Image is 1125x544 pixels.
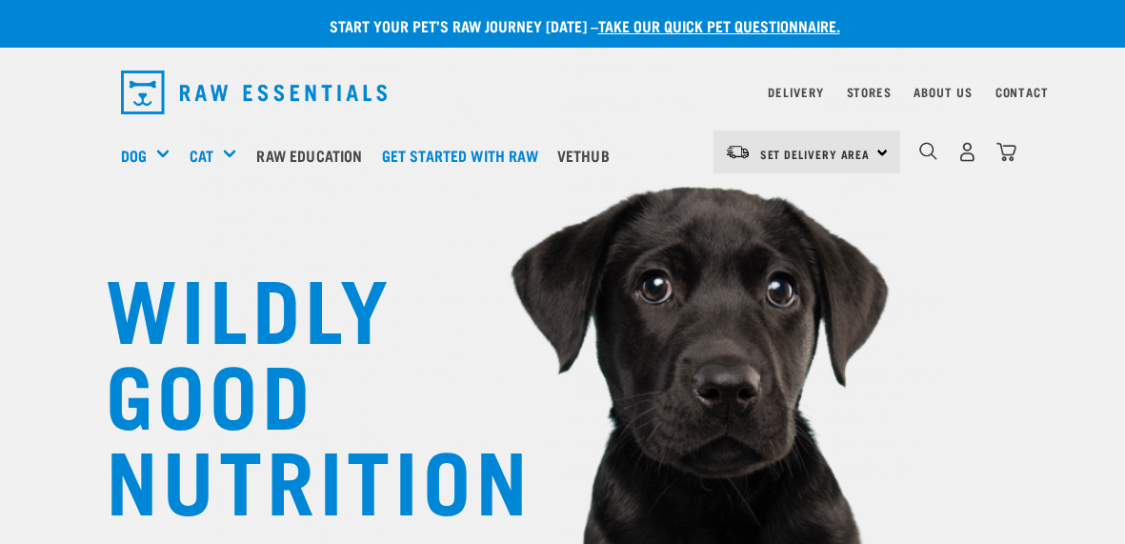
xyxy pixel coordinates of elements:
a: Cat [190,144,213,167]
a: Raw Education [251,117,376,193]
a: take our quick pet questionnaire. [598,21,840,30]
a: About Us [914,89,972,95]
img: user.png [957,142,977,162]
img: Raw Essentials Logo [121,71,388,114]
a: Delivery [768,89,823,95]
a: Stores [847,89,892,95]
a: Dog [121,144,147,167]
span: Set Delivery Area [760,151,871,157]
nav: dropdown navigation [106,63,1020,122]
a: Contact [995,89,1049,95]
img: home-icon-1@2x.png [919,142,937,160]
a: Get started with Raw [377,117,552,193]
img: home-icon@2x.png [996,142,1016,162]
img: van-moving.png [725,144,751,161]
h1: WILDLY GOOD NUTRITION [106,262,487,519]
a: Vethub [552,117,624,193]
